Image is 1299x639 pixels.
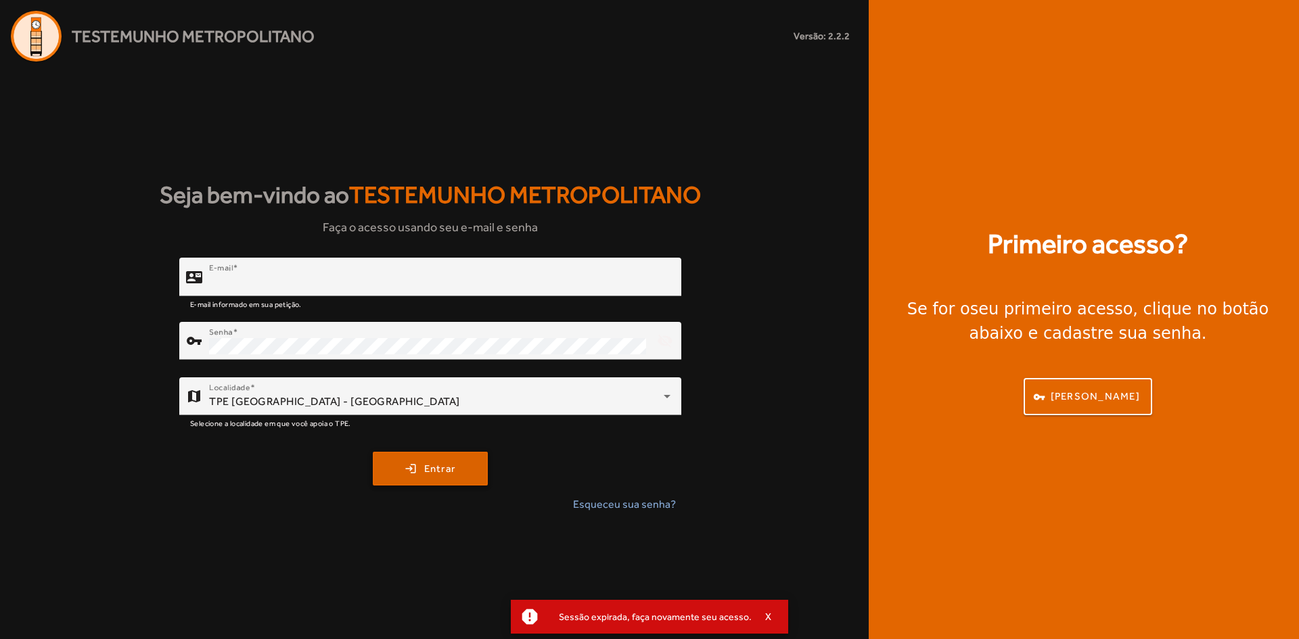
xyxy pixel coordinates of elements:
span: Testemunho Metropolitano [72,24,315,49]
mat-icon: vpn_key [186,333,202,349]
mat-icon: map [186,388,202,404]
strong: Primeiro acesso? [988,224,1188,264]
span: Testemunho Metropolitano [349,181,701,208]
span: [PERSON_NAME] [1051,389,1140,404]
small: Versão: 2.2.2 [794,29,850,43]
mat-hint: E-mail informado em sua petição. [190,296,302,311]
mat-icon: report [520,607,540,627]
mat-icon: visibility_off [649,325,681,357]
img: Logo Agenda [11,11,62,62]
button: Entrar [373,452,488,486]
strong: seu primeiro acesso [970,300,1133,318]
span: TPE [GEOGRAPHIC_DATA] - [GEOGRAPHIC_DATA] [209,395,460,408]
span: Faça o acesso usando seu e-mail e senha [323,218,538,236]
mat-hint: Selecione a localidade em que você apoia o TPE. [190,415,351,430]
strong: Seja bem-vindo ao [160,177,701,213]
mat-label: Senha [209,327,233,337]
span: X [765,611,772,623]
mat-icon: contact_mail [186,269,202,285]
div: Sessão expirada, faça novamente seu acesso. [548,607,752,626]
span: Entrar [424,461,456,477]
button: [PERSON_NAME] [1024,378,1152,415]
mat-label: E-mail [209,263,233,273]
button: X [752,611,785,623]
mat-label: Localidade [209,383,250,392]
div: Se for o , clique no botão abaixo e cadastre sua senha. [885,297,1291,346]
span: Esqueceu sua senha? [573,496,676,513]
